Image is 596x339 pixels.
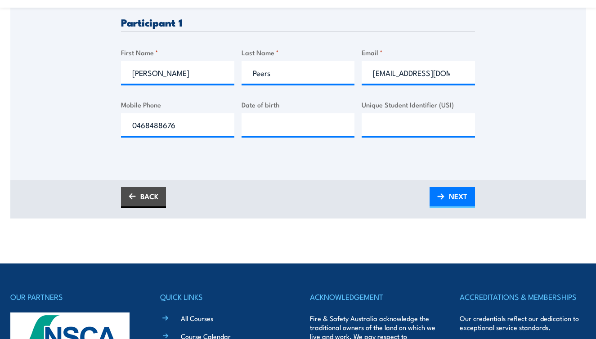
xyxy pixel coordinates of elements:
[121,17,475,27] h3: Participant 1
[181,313,213,323] a: All Courses
[121,187,166,208] a: BACK
[121,47,234,58] label: First Name
[430,187,475,208] a: NEXT
[10,290,136,303] h4: OUR PARTNERS
[242,47,355,58] label: Last Name
[449,184,467,208] span: NEXT
[362,47,475,58] label: Email
[160,290,286,303] h4: QUICK LINKS
[460,290,586,303] h4: ACCREDITATIONS & MEMBERSHIPS
[310,290,436,303] h4: ACKNOWLEDGEMENT
[121,99,234,110] label: Mobile Phone
[460,314,586,332] p: Our credentials reflect our dedication to exceptional service standards.
[242,99,355,110] label: Date of birth
[362,99,475,110] label: Unique Student Identifier (USI)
